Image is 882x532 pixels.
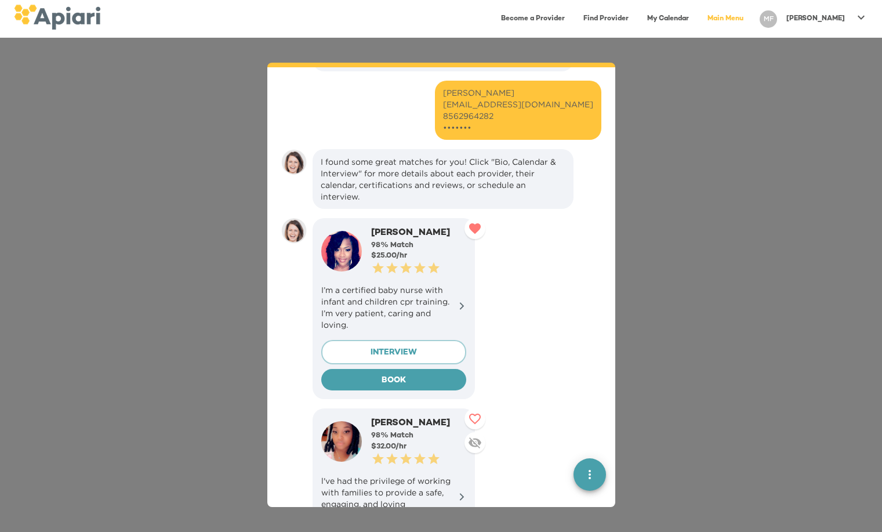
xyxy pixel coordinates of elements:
[321,421,362,462] img: user-photo-123-1717113336114.jpeg
[321,475,466,522] p: l've had the privilege of working with families to provide a safe, engaging, and loving environme...
[700,7,750,31] a: Main Menu
[281,218,307,244] img: amy.37686e0395c82528988e.png
[464,408,485,429] button: Like
[494,7,572,31] a: Become a Provider
[443,87,593,133] div: [PERSON_NAME] [EMAIL_ADDRESS][DOMAIN_NAME] 8562964282 •••••••
[331,374,457,388] span: BOOK
[371,441,466,452] div: $ 32.00 /hr
[321,156,565,202] div: I found some great matches for you! Click "Bio, Calendar & Interview" for more details about each...
[14,5,100,30] img: logo
[371,227,466,240] div: [PERSON_NAME]
[321,231,362,272] img: user-photo-123-1746649200249.jpeg
[281,149,307,175] img: amy.37686e0395c82528988e.png
[464,218,485,239] button: Dislike
[640,7,696,31] a: My Calendar
[321,284,466,331] p: I’m a certified baby nurse with infant and children cpr training. I’m very patient, caring and lo...
[464,432,485,453] button: Descend provider in search
[786,14,845,24] p: [PERSON_NAME]
[371,430,466,441] div: 98 % Match
[321,369,466,391] button: BOOK
[321,340,466,364] button: INTERVIEW
[371,417,466,430] div: [PERSON_NAME]
[371,251,466,261] div: $ 25.00 /hr
[576,7,636,31] a: Find Provider
[760,10,777,28] div: MF
[574,458,606,491] button: quick menu
[331,346,456,360] span: INTERVIEW
[371,240,466,251] div: 98 % Match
